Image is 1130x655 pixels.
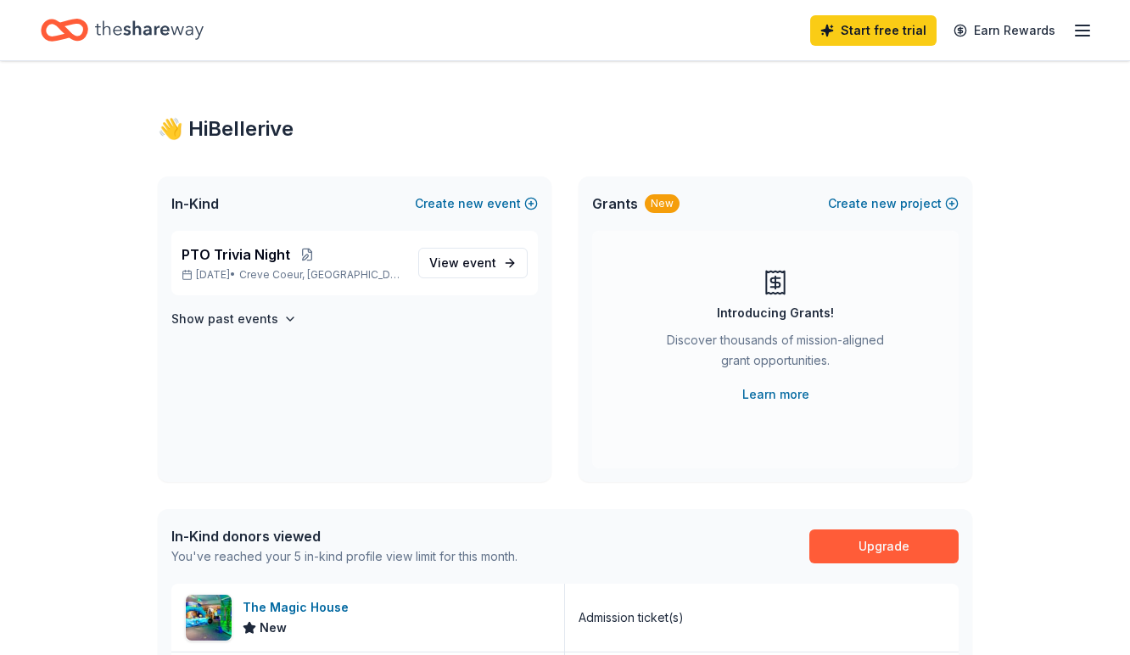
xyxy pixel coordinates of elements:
[645,194,680,213] div: New
[182,244,290,265] span: PTO Trivia Night
[828,193,959,214] button: Createnewproject
[41,10,204,50] a: Home
[429,253,496,273] span: View
[171,526,517,546] div: In-Kind donors viewed
[809,529,959,563] a: Upgrade
[579,607,684,628] div: Admission ticket(s)
[171,546,517,567] div: You've reached your 5 in-kind profile view limit for this month.
[660,330,891,378] div: Discover thousands of mission-aligned grant opportunities.
[742,384,809,405] a: Learn more
[182,268,405,282] p: [DATE] •
[418,248,528,278] a: View event
[717,303,834,323] div: Introducing Grants!
[239,268,405,282] span: Creve Coeur, [GEOGRAPHIC_DATA]
[186,595,232,641] img: Image for The Magic House
[462,255,496,270] span: event
[943,15,1066,46] a: Earn Rewards
[458,193,484,214] span: new
[171,309,278,329] h4: Show past events
[415,193,538,214] button: Createnewevent
[810,15,937,46] a: Start free trial
[158,115,972,143] div: 👋 Hi Bellerive
[871,193,897,214] span: new
[243,597,355,618] div: The Magic House
[171,309,297,329] button: Show past events
[260,618,287,638] span: New
[171,193,219,214] span: In-Kind
[592,193,638,214] span: Grants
